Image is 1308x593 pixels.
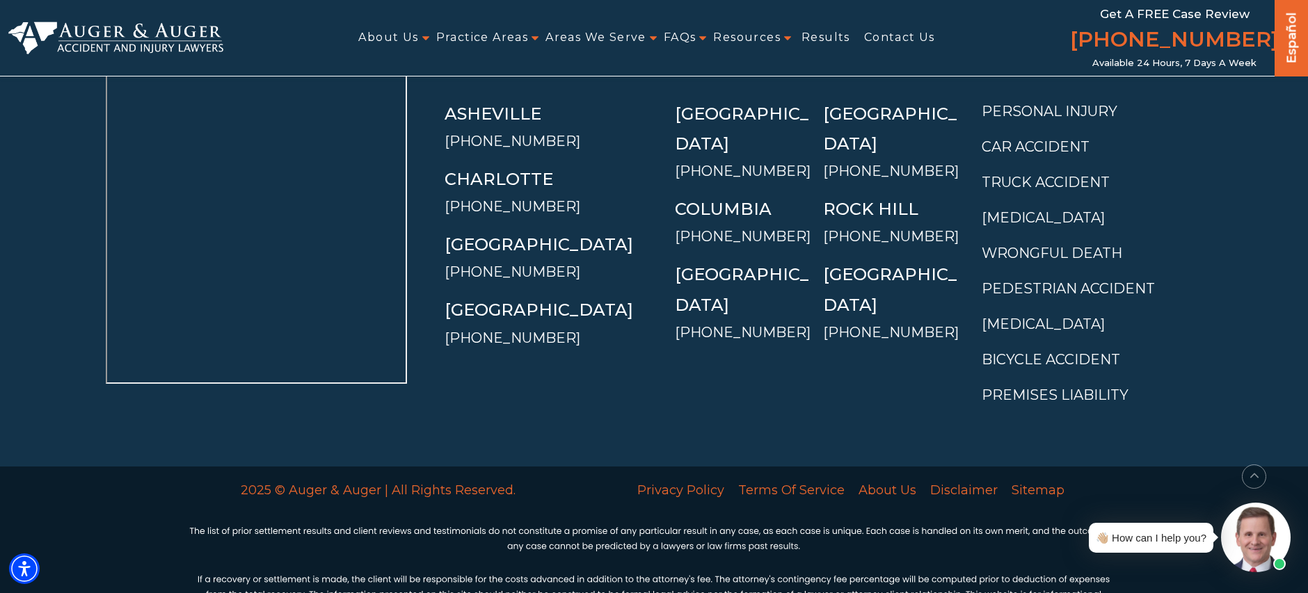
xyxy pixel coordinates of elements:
a: Personal Injury [982,103,1117,120]
a: [PHONE_NUMBER] [675,163,811,179]
a: [MEDICAL_DATA] [982,316,1105,332]
span: Get a FREE Case Review [1100,7,1250,21]
a: About Us [358,22,418,54]
a: [GEOGRAPHIC_DATA] [823,104,957,154]
a: Practice Areas [436,22,529,54]
a: Bicycle Accident [982,351,1120,368]
a: Areas We Serve [545,22,646,54]
a: About Us [852,476,923,505]
span: Available 24 Hours, 7 Days a Week [1092,58,1257,69]
a: Charlotte [445,169,553,189]
a: [GEOGRAPHIC_DATA] [445,300,633,320]
a: Wrongful Death [982,245,1122,261]
p: 2025 © Auger & Auger | All Rights Reserved. [189,479,567,501]
a: [GEOGRAPHIC_DATA] [445,234,633,254]
a: [GEOGRAPHIC_DATA] [823,264,957,314]
a: Resources [713,22,781,54]
a: [PHONE_NUMBER] [445,133,580,149]
a: [MEDICAL_DATA] [982,209,1105,226]
div: Accessibility Menu [9,553,40,584]
a: Disclaimer [923,476,1005,505]
a: Rock Hill [823,199,918,219]
a: [PHONE_NUMBER] [675,228,811,245]
a: [GEOGRAPHIC_DATA] [675,104,808,154]
div: 👋🏼 How can I help you? [1096,528,1206,547]
a: [PHONE_NUMBER] [445,330,580,346]
a: [PHONE_NUMBER] [675,324,811,341]
a: Privacy Policy [630,476,731,505]
a: FAQs [664,22,696,54]
a: [PHONE_NUMBER] [445,198,580,215]
a: Sitemap [1005,476,1071,505]
a: Asheville [445,104,541,124]
a: Terms Of Service [731,476,852,505]
button: scroll to up [1242,464,1266,489]
a: [PHONE_NUMBER] [823,163,959,179]
a: Car Accident [982,138,1090,155]
a: [GEOGRAPHIC_DATA] [675,264,808,314]
img: Auger & Auger Accident and Injury Lawyers Logo [8,22,223,54]
a: [PHONE_NUMBER] [445,263,580,280]
a: Columbia [675,199,772,219]
a: Truck Accident [982,174,1110,190]
img: Intaker widget Avatar [1221,503,1291,572]
a: Contact Us [864,22,935,54]
a: [PHONE_NUMBER] [823,228,959,245]
a: Pedestrian Accident [982,280,1155,297]
a: Results [801,22,850,54]
a: [PHONE_NUMBER] [1070,24,1279,58]
a: Premises Liability [982,387,1128,403]
a: [PHONE_NUMBER] [823,324,959,341]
